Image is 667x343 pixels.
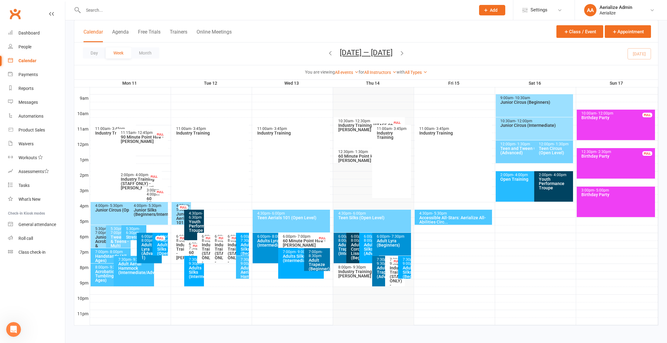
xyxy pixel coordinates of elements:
a: Roll call [8,232,65,245]
div: Tweens & Teens - Multi Apparatus (Open Level) [110,235,130,261]
div: 5:30pm [95,227,114,235]
img: Profile image for Toby [7,67,19,79]
div: 11:00am [257,127,329,131]
span: - 6:30pm [126,227,140,235]
div: 4:30pm [419,212,491,216]
div: • 2h ago [31,27,49,34]
span: Messages [50,208,73,212]
button: Online Meetings [197,29,232,42]
th: Thu 14 [333,79,414,87]
span: - 12:00pm [596,111,613,115]
div: Junior Aerials 101 [176,212,190,225]
div: FULL [178,205,188,210]
span: - 3:45pm [434,127,449,131]
span: - 8:00pm [108,250,123,254]
div: Teen Silks (Open Level) [338,216,410,220]
div: • 2h ago [31,50,49,56]
button: Class / Event [556,25,603,38]
div: Aerialize Admin [600,5,632,10]
div: 9:00am [500,96,572,100]
th: 11pm [74,310,90,317]
div: 6:00pm [351,235,365,243]
div: Industry Training [419,131,491,135]
div: 6:00pm [376,235,410,239]
div: FULL [317,236,327,240]
div: Adult Aerial Hammock (Intermediate/Advance) [118,262,153,275]
button: Month [131,47,159,59]
span: Add [490,8,498,13]
div: • [DATE] [59,141,76,147]
div: Adults Silks (Beginners) [240,243,248,256]
div: FULL [642,113,652,117]
div: Adult Lyra (Advanced 1) [141,243,161,260]
div: 11:00am [95,127,135,131]
div: Teen Aerials 101 (Open Level) [257,216,329,220]
span: - 12:30pm [353,119,370,123]
span: - 5:30pm [108,204,123,208]
span: - 6:00pm [270,211,285,216]
div: Profile image for Jia [7,112,19,124]
div: [PERSON_NAME] [22,95,58,102]
span: - 7:00pm [111,227,124,235]
div: Birthday Party [581,154,654,158]
div: FULL [178,236,188,240]
span: - 7:30pm [390,234,405,239]
a: Workouts [8,151,65,165]
div: Teen and Tween Circus (Advanced) [500,146,566,155]
span: - 1:30pm [554,142,569,146]
span: - 10:30am [513,96,530,100]
div: Handstands (All Ages) [95,254,130,263]
span: - 9:30pm [189,257,203,266]
a: People [8,40,65,54]
div: [PERSON_NAME] [22,141,58,147]
div: 10:30am [500,119,572,123]
th: 2pm [74,171,90,179]
div: Reports [18,86,34,91]
div: Junior Acrobatics & Tumbling (Open Level) [95,235,114,261]
div: 12:30pm [338,150,404,154]
a: All Types [405,70,427,75]
th: 3pm [74,187,90,194]
a: Calendar [8,54,65,68]
div: FULL [392,259,402,264]
span: - 5:30pm [176,204,190,212]
div: Youth Performance Troupe [189,220,203,232]
div: 8:00pm [95,265,130,269]
a: Payments [8,68,65,82]
div: 6:00pm [176,235,190,243]
div: 6:00pm [141,235,161,243]
div: Automations [18,114,43,119]
div: 7:30pm [389,258,404,266]
span: Hey Aerialize, Did you know your members can retry a failed payment from the Clubworx member app?... [22,90,630,95]
div: FULL [217,236,227,240]
div: 3:00pm [581,188,654,192]
span: Was that helpful? [22,181,59,186]
div: 6:00pm [227,235,242,243]
div: Adult Trapeze (Beginner) [308,258,329,271]
div: Junior Silks (Beginners/Intermediate) [133,208,167,216]
div: • [DATE] [59,95,76,102]
div: Profile image for Bec [7,44,19,56]
div: FULL [204,236,214,240]
a: Class kiosk mode [8,245,65,259]
span: Settings [531,3,547,17]
div: Adults Corde Lisse (Beginners/Intermediate) [351,243,365,260]
div: 4:00pm [133,204,167,208]
span: - 8:00pm [364,234,378,243]
div: Messages [18,100,38,105]
a: Reports [8,82,65,95]
img: Profile image for Emily [7,89,19,102]
div: 7:30pm [402,258,410,266]
div: What's New [18,197,41,202]
div: 10:00am [581,111,654,115]
div: 6:00pm [283,235,329,239]
div: • [DATE] [59,164,76,170]
span: - 9:00pm [296,250,311,254]
th: Mon 11 [90,79,171,87]
th: Tue 12 [171,79,252,87]
div: 7:00pm [308,250,329,258]
div: 2:00pm [500,173,566,177]
span: - 8:00pm [228,234,242,243]
span: - 5:30pm [147,204,161,208]
div: FULL [155,236,165,240]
